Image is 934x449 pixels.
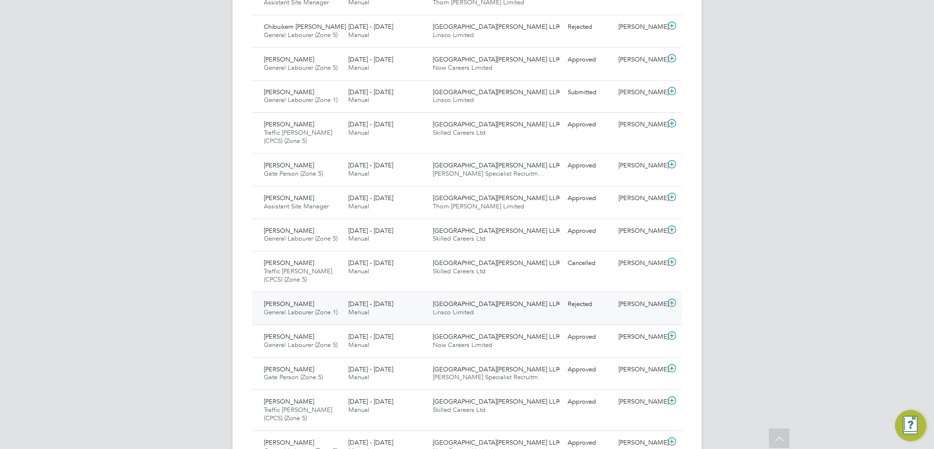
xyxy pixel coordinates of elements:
[264,55,314,63] span: [PERSON_NAME]
[615,117,665,133] div: [PERSON_NAME]
[513,117,564,133] div: -
[264,332,314,341] span: [PERSON_NAME]
[513,329,564,345] div: -
[348,88,393,96] span: [DATE] - [DATE]
[348,22,393,31] span: [DATE] - [DATE]
[264,341,338,349] span: General Labourer (Zone 5)
[348,365,393,373] span: [DATE] - [DATE]
[433,267,486,275] span: Skilled Careers Ltd
[264,438,314,447] span: [PERSON_NAME]
[264,397,314,406] span: [PERSON_NAME]
[513,19,564,35] div: -
[433,55,559,63] span: [GEOGRAPHIC_DATA][PERSON_NAME] LLP
[348,341,369,349] span: Manual
[615,223,665,239] div: [PERSON_NAME]
[433,63,492,72] span: Now Careers Limited
[895,410,926,441] button: Engage Resource Center
[348,202,369,210] span: Manual
[564,296,615,312] div: Rejected
[348,332,393,341] span: [DATE] - [DATE]
[564,19,615,35] div: Rejected
[348,194,393,202] span: [DATE] - [DATE]
[564,394,615,410] div: Approved
[348,308,369,316] span: Manual
[513,296,564,312] div: -
[348,438,393,447] span: [DATE] - [DATE]
[433,128,486,137] span: Skilled Careers Ltd
[264,300,314,308] span: [PERSON_NAME]
[564,255,615,271] div: Cancelled
[348,226,393,235] span: [DATE] - [DATE]
[433,300,559,308] span: [GEOGRAPHIC_DATA][PERSON_NAME] LLP
[615,255,665,271] div: [PERSON_NAME]
[433,120,559,128] span: [GEOGRAPHIC_DATA][PERSON_NAME] LLP
[264,202,329,210] span: Assistant Site Manager
[564,52,615,68] div: Approved
[513,394,564,410] div: -
[615,190,665,206] div: [PERSON_NAME]
[433,226,559,235] span: [GEOGRAPHIC_DATA][PERSON_NAME] LLP
[615,84,665,101] div: [PERSON_NAME]
[513,52,564,68] div: -
[564,362,615,378] div: Approved
[615,158,665,174] div: [PERSON_NAME]
[433,259,559,267] span: [GEOGRAPHIC_DATA][PERSON_NAME] LLP
[348,373,369,381] span: Manual
[433,234,486,243] span: Skilled Careers Ltd
[433,332,559,341] span: [GEOGRAPHIC_DATA][PERSON_NAME] LLP
[348,169,369,178] span: Manual
[564,117,615,133] div: Approved
[433,308,474,316] span: Linsco Limited
[433,406,486,414] span: Skilled Careers Ltd
[264,226,314,235] span: [PERSON_NAME]
[433,438,559,447] span: [GEOGRAPHIC_DATA][PERSON_NAME] LLP
[564,223,615,239] div: Approved
[264,31,338,39] span: General Labourer (Zone 5)
[615,329,665,345] div: [PERSON_NAME]
[348,55,393,63] span: [DATE] - [DATE]
[564,329,615,345] div: Approved
[264,194,314,202] span: [PERSON_NAME]
[348,397,393,406] span: [DATE] - [DATE]
[433,169,544,178] span: [PERSON_NAME] Specialist Recruitm…
[615,52,665,68] div: [PERSON_NAME]
[433,31,474,39] span: Linsco Limited
[348,267,369,275] span: Manual
[264,259,314,267] span: [PERSON_NAME]
[264,267,332,284] span: Traffic [PERSON_NAME] (CPCS) (Zone 5)
[264,373,323,381] span: Gate Person (Zone 5)
[348,300,393,308] span: [DATE] - [DATE]
[264,365,314,373] span: [PERSON_NAME]
[433,202,524,210] span: Thorn [PERSON_NAME] Limited
[564,190,615,206] div: Approved
[513,190,564,206] div: -
[264,88,314,96] span: [PERSON_NAME]
[348,31,369,39] span: Manual
[264,22,346,31] span: Chibuikem [PERSON_NAME]
[348,406,369,414] span: Manual
[564,84,615,101] div: Submitted
[433,88,559,96] span: [GEOGRAPHIC_DATA][PERSON_NAME] LLP
[264,128,332,145] span: Traffic [PERSON_NAME] (CPCS) (Zone 5)
[433,96,474,104] span: Linsco Limited
[433,373,544,381] span: [PERSON_NAME] Specialist Recruitm…
[564,158,615,174] div: Approved
[348,161,393,169] span: [DATE] - [DATE]
[348,63,369,72] span: Manual
[513,158,564,174] div: -
[264,234,338,243] span: General Labourer (Zone 5)
[513,362,564,378] div: -
[264,120,314,128] span: [PERSON_NAME]
[264,63,338,72] span: General Labourer (Zone 5)
[433,22,559,31] span: [GEOGRAPHIC_DATA][PERSON_NAME] LLP
[264,406,332,422] span: Traffic [PERSON_NAME] (CPCS) (Zone 5)
[433,341,492,349] span: Now Careers Limited
[615,19,665,35] div: [PERSON_NAME]
[348,96,369,104] span: Manual
[615,296,665,312] div: [PERSON_NAME]
[513,223,564,239] div: -
[433,194,559,202] span: [GEOGRAPHIC_DATA][PERSON_NAME] LLP
[433,397,559,406] span: [GEOGRAPHIC_DATA][PERSON_NAME] LLP
[433,161,559,169] span: [GEOGRAPHIC_DATA][PERSON_NAME] LLP
[513,255,564,271] div: -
